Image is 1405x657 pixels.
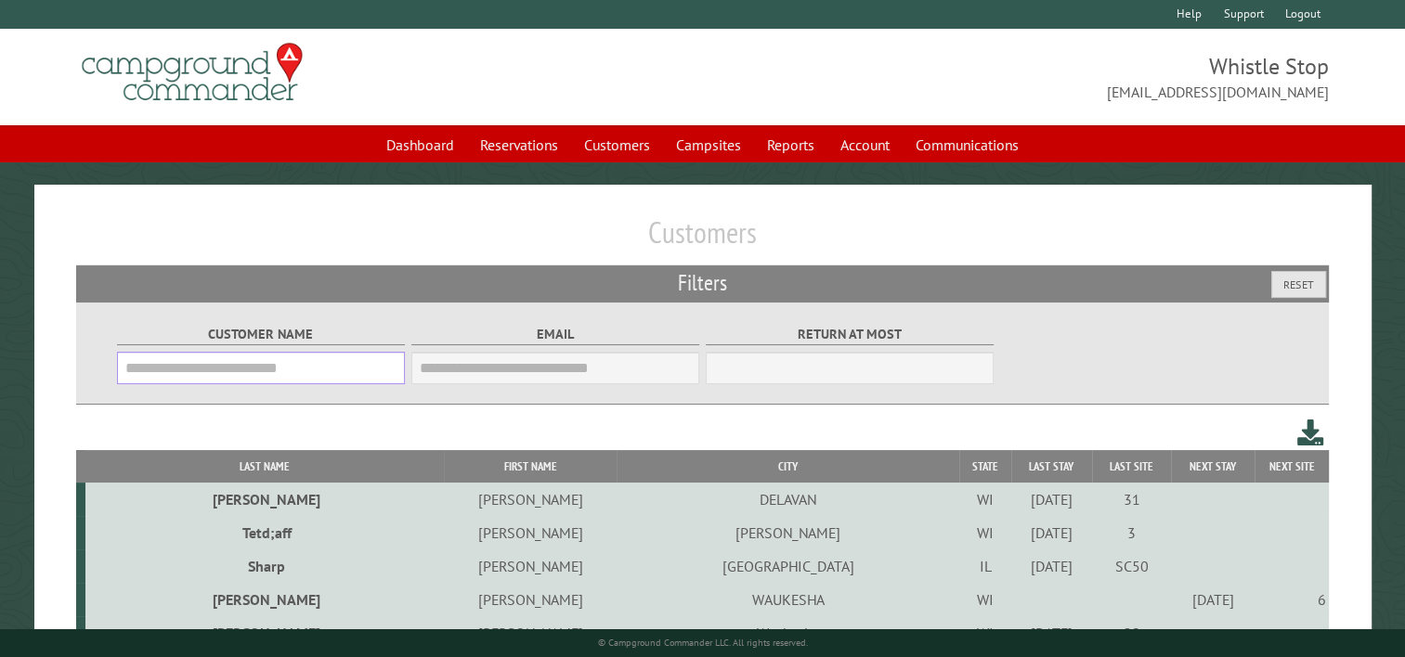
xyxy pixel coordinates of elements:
[444,516,617,549] td: [PERSON_NAME]
[1092,549,1171,583] td: SC50
[76,214,1329,265] h1: Customers
[617,450,959,483] th: City
[1011,450,1092,483] th: Last Stay
[1014,557,1089,575] div: [DATE]
[1014,490,1089,509] div: [DATE]
[85,516,444,549] td: Tetd;aff
[573,127,661,162] a: Customers
[1271,271,1326,298] button: Reset
[617,549,959,583] td: [GEOGRAPHIC_DATA]
[444,583,617,616] td: [PERSON_NAME]
[85,549,444,583] td: Sharp
[1297,416,1324,450] a: Download this customer list (.csv)
[904,127,1030,162] a: Communications
[959,516,1011,549] td: WI
[706,324,995,345] label: Return at most
[617,616,959,650] td: Waukesha
[1014,523,1089,542] div: [DATE]
[1255,450,1329,483] th: Next Site
[444,483,617,516] td: [PERSON_NAME]
[665,127,752,162] a: Campsites
[959,583,1011,616] td: WI
[85,450,444,483] th: Last Name
[411,324,700,345] label: Email
[85,616,444,650] td: [PERSON_NAME]
[1255,583,1329,616] td: 6
[617,583,959,616] td: WAUKESHA
[1171,450,1255,483] th: Next Stay
[85,583,444,616] td: [PERSON_NAME]
[444,616,617,650] td: [PERSON_NAME]
[617,516,959,549] td: [PERSON_NAME]
[1014,624,1089,642] div: [DATE]
[829,127,901,162] a: Account
[959,483,1011,516] td: WI
[1092,616,1171,650] td: 29
[85,483,444,516] td: [PERSON_NAME]
[444,450,617,483] th: First Name
[959,450,1011,483] th: State
[1174,590,1252,609] div: [DATE]
[617,483,959,516] td: DELAVAN
[1092,450,1171,483] th: Last Site
[959,549,1011,583] td: IL
[117,324,406,345] label: Customer Name
[76,36,308,109] img: Campground Commander
[76,265,1329,301] h2: Filters
[469,127,569,162] a: Reservations
[375,127,465,162] a: Dashboard
[703,51,1330,103] span: Whistle Stop [EMAIL_ADDRESS][DOMAIN_NAME]
[1092,516,1171,549] td: 3
[756,127,826,162] a: Reports
[598,637,808,649] small: © Campground Commander LLC. All rights reserved.
[1092,483,1171,516] td: 31
[959,616,1011,650] td: WI
[444,549,617,583] td: [PERSON_NAME]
